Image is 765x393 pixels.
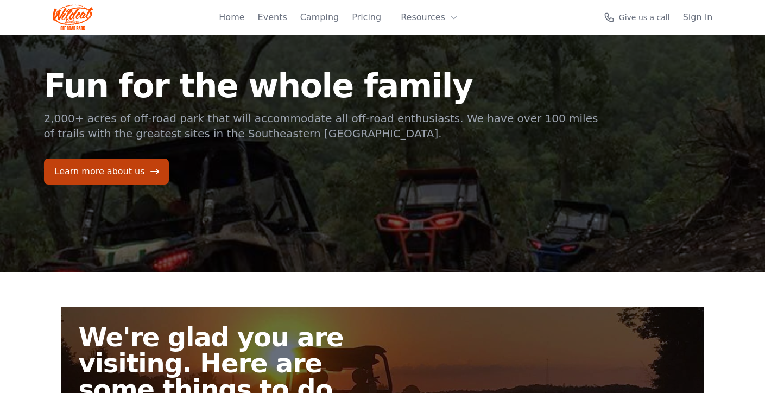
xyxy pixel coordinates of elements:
[683,11,713,24] a: Sign In
[604,12,670,23] a: Give us a call
[300,11,339,24] a: Camping
[44,111,600,141] p: 2,000+ acres of off-road park that will accommodate all off-road enthusiasts. We have over 100 mi...
[352,11,381,24] a: Pricing
[394,7,465,28] button: Resources
[44,159,169,185] a: Learn more about us
[619,12,670,23] span: Give us a call
[258,11,287,24] a: Events
[44,69,600,102] h1: Fun for the whole family
[53,4,93,30] img: Wildcat Logo
[219,11,244,24] a: Home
